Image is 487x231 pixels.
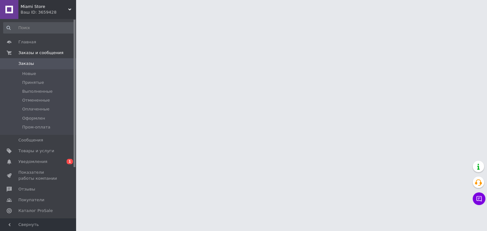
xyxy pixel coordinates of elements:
[21,4,68,9] span: Miami Store
[18,170,59,181] span: Показатели работы компании
[18,61,34,66] span: Заказы
[22,124,50,130] span: Пром-оплата
[18,148,54,154] span: Товары и услуги
[67,159,73,164] span: 1
[473,192,485,205] button: Чат с покупателем
[3,22,75,34] input: Поиск
[22,106,49,112] span: Оплаченные
[21,9,76,15] div: Ваш ID: 3659428
[18,208,53,214] span: Каталог ProSale
[18,39,36,45] span: Главная
[22,97,50,103] span: Отмененные
[22,89,53,94] span: Выполненные
[22,80,44,85] span: Принятые
[18,159,47,165] span: Уведомления
[18,197,44,203] span: Покупатели
[18,50,63,56] span: Заказы и сообщения
[22,115,45,121] span: Оформлен
[18,186,35,192] span: Отзывы
[18,137,43,143] span: Сообщения
[22,71,36,77] span: Новые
